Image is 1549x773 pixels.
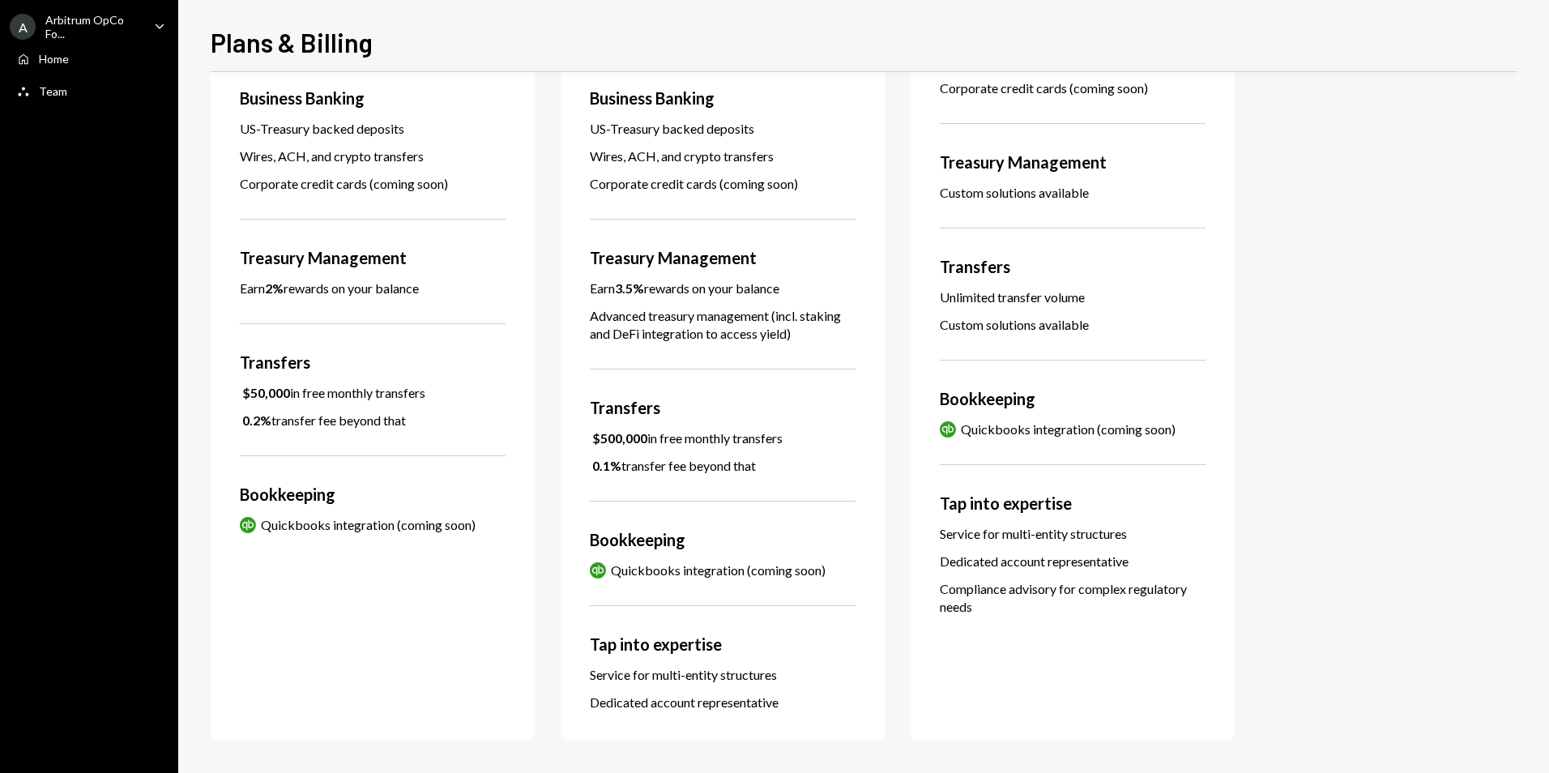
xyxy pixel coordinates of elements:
[590,457,756,475] div: transfer fee beyond that
[45,13,141,41] div: Arbitrum OpCo Fo...
[39,52,69,66] div: Home
[590,666,856,684] div: Service for multi-entity structures
[940,79,1205,97] div: Corporate credit cards (coming soon)
[240,147,506,165] div: Wires, ACH, and crypto transfers
[940,386,1205,411] div: Bookkeeping
[592,458,621,473] b: 0.1%
[590,694,856,711] div: Dedicated account representative
[242,385,290,400] b: $50,000
[940,553,1205,570] div: Dedicated account representative
[240,246,506,270] div: Treasury Management
[940,254,1205,279] div: Transfers
[240,350,506,374] div: Transfers
[592,430,647,446] b: $500,000
[265,280,284,296] b: 2%
[961,421,1176,438] div: Quickbooks integration (coming soon)
[590,147,856,165] div: Wires, ACH, and crypto transfers
[240,280,419,297] div: Earn rewards on your balance
[940,288,1205,306] div: Unlimited transfer volume
[615,280,644,296] b: 3.5%
[240,120,506,138] div: US-Treasury backed deposits
[590,86,856,110] div: Business Banking
[39,84,67,98] div: Team
[240,175,506,193] div: Corporate credit cards (coming soon)
[940,525,1205,543] div: Service for multi-entity structures
[611,562,826,579] div: Quickbooks integration (coming soon)
[240,384,425,402] div: in free monthly transfers
[940,491,1205,515] div: Tap into expertise
[940,316,1205,334] div: Custom solutions available
[10,14,36,40] div: A
[590,175,856,193] div: Corporate credit cards (coming soon)
[590,632,856,656] div: Tap into expertise
[211,26,373,58] h1: Plans & Billing
[590,395,856,420] div: Transfers
[261,516,476,534] div: Quickbooks integration (coming soon)
[940,580,1205,616] div: Compliance advisory for complex regulatory needs
[590,120,856,138] div: US-Treasury backed deposits
[590,429,783,447] div: in free monthly transfers
[590,246,856,270] div: Treasury Management
[240,412,406,429] div: transfer fee beyond that
[10,44,169,73] a: Home
[940,184,1205,202] div: Custom solutions available
[590,280,779,297] div: Earn rewards on your balance
[10,76,169,105] a: Team
[240,482,506,506] div: Bookkeeping
[240,86,506,110] div: Business Banking
[940,150,1205,174] div: Treasury Management
[590,527,856,552] div: Bookkeeping
[590,307,856,343] div: Advanced treasury management (incl. staking and DeFi integration to access yield)
[242,412,271,428] b: 0.2%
